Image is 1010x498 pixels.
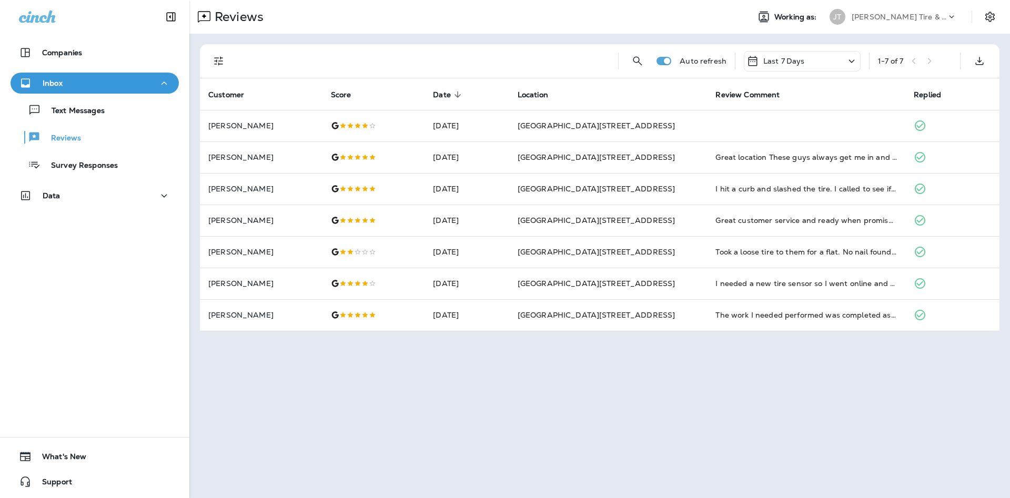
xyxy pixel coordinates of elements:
button: Data [11,185,179,206]
button: Settings [981,7,999,26]
td: [DATE] [425,141,509,173]
td: [DATE] [425,110,509,141]
button: Survey Responses [11,154,179,176]
span: [GEOGRAPHIC_DATA][STREET_ADDRESS] [518,216,675,225]
td: [DATE] [425,236,509,268]
div: Great location These guys always get me in and out quick and deliver quality work Very easy to wo... [715,152,897,162]
span: Date [433,90,451,99]
p: [PERSON_NAME] [208,153,314,161]
span: Date [433,90,464,99]
p: Companies [42,48,82,57]
p: [PERSON_NAME] [208,216,314,225]
p: [PERSON_NAME] [208,279,314,288]
div: Great customer service and ready when promised [715,215,897,226]
button: Text Messages [11,99,179,121]
span: Replied [914,90,955,99]
button: Support [11,471,179,492]
td: [DATE] [425,173,509,205]
button: Collapse Sidebar [156,6,186,27]
p: [PERSON_NAME] Tire & Auto [852,13,946,21]
span: [GEOGRAPHIC_DATA][STREET_ADDRESS] [518,121,675,130]
button: Reviews [11,126,179,148]
span: Score [331,90,365,99]
div: JT [830,9,845,25]
p: Inbox [43,79,63,87]
p: Reviews [41,134,81,144]
button: Companies [11,42,179,63]
button: What's New [11,446,179,467]
p: Reviews [210,9,264,25]
div: I hit a curb and slashed the tire. I called to see if I could get in to get a new tire. They took... [715,184,897,194]
button: Search Reviews [627,50,648,72]
p: [PERSON_NAME] [208,248,314,256]
span: Customer [208,90,244,99]
span: [GEOGRAPHIC_DATA][STREET_ADDRESS] [518,279,675,288]
span: [GEOGRAPHIC_DATA][STREET_ADDRESS] [518,247,675,257]
span: Customer [208,90,258,99]
p: Auto refresh [680,57,726,65]
span: [GEOGRAPHIC_DATA][STREET_ADDRESS] [518,153,675,162]
span: Working as: [774,13,819,22]
span: Replied [914,90,941,99]
div: Took a loose tire to them for a flat. No nail found instead said it was a cracked valve stem. Thi... [715,247,897,257]
span: [GEOGRAPHIC_DATA][STREET_ADDRESS] [518,184,675,194]
td: [DATE] [425,299,509,331]
p: [PERSON_NAME] [208,311,314,319]
span: What's New [32,452,86,465]
p: Data [43,191,60,200]
span: Support [32,477,72,490]
div: I needed a new tire sensor so I went online and scheduled an appointment for right after work. Th... [715,278,897,289]
span: Score [331,90,351,99]
p: Last 7 Days [763,57,805,65]
td: [DATE] [425,205,509,236]
button: Export as CSV [969,50,990,72]
div: The work I needed performed was completed as quickly as they could and at half the price of the d... [715,310,897,320]
p: Survey Responses [41,161,118,171]
td: [DATE] [425,268,509,299]
p: Text Messages [41,106,105,116]
span: Location [518,90,562,99]
div: 1 - 7 of 7 [878,57,903,65]
span: Review Comment [715,90,793,99]
span: Location [518,90,548,99]
button: Inbox [11,73,179,94]
p: [PERSON_NAME] [208,121,314,130]
span: Review Comment [715,90,780,99]
p: [PERSON_NAME] [208,185,314,193]
button: Filters [208,50,229,72]
span: [GEOGRAPHIC_DATA][STREET_ADDRESS] [518,310,675,320]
